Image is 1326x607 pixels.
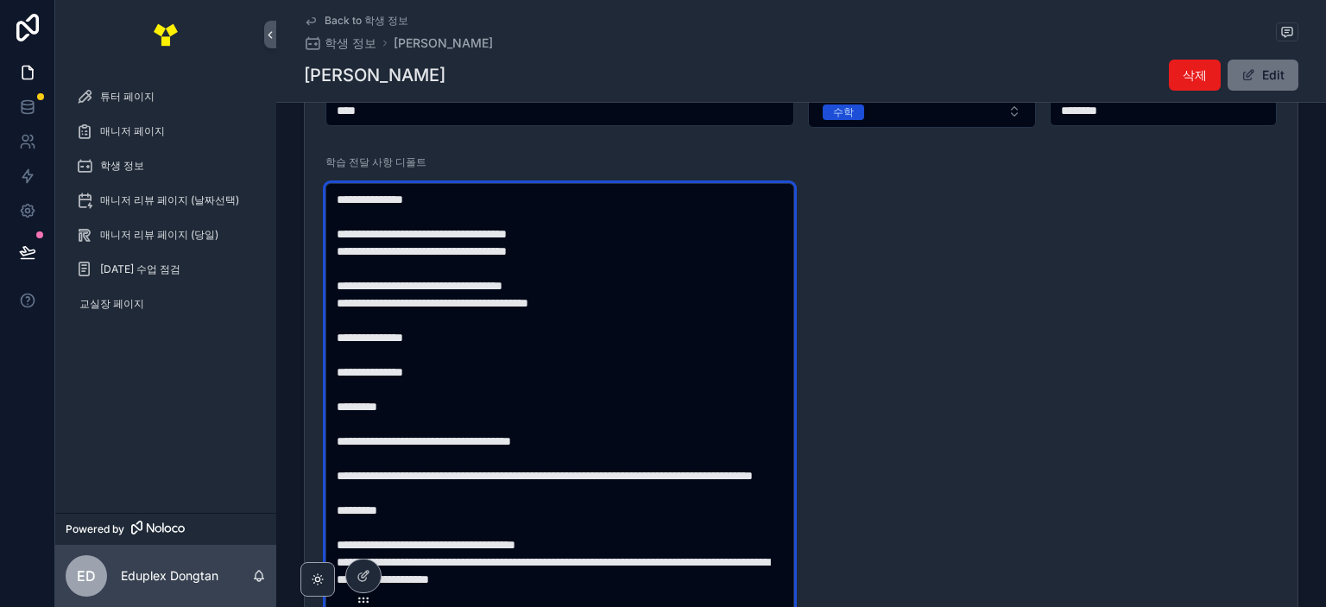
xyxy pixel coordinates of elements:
[100,90,155,104] span: 튜터 페이지
[325,155,426,168] span: 학습 전달 사항 디폴트
[304,35,376,52] a: 학생 정보
[100,262,180,276] span: [DATE] 수업 점검
[325,35,376,52] span: 학생 정보
[55,69,276,342] div: scrollable content
[66,254,266,285] a: [DATE] 수업 점검
[152,21,180,48] img: App logo
[66,288,266,319] a: 교실장 페이지
[808,95,1036,128] button: Select Button
[100,159,144,173] span: 학생 정보
[66,522,124,536] span: Powered by
[1183,66,1207,84] span: 삭제
[79,297,144,311] span: 교실장 페이지
[66,185,266,216] a: 매니저 리뷰 페이지 (날짜선택)
[66,116,266,147] a: 매니저 페이지
[77,566,96,586] span: ED
[1169,60,1221,91] button: 삭제
[66,81,266,112] a: 튜터 페이지
[66,219,266,250] a: 매니저 리뷰 페이지 (당일)
[55,513,276,545] a: Powered by
[325,14,408,28] span: Back to 학생 정보
[833,104,854,120] div: 수학
[100,124,165,138] span: 매니저 페이지
[304,14,408,28] a: Back to 학생 정보
[66,150,266,181] a: 학생 정보
[304,63,445,87] h1: [PERSON_NAME]
[121,567,218,585] p: Eduplex Dongtan
[100,228,218,242] span: 매니저 리뷰 페이지 (당일)
[100,193,239,207] span: 매니저 리뷰 페이지 (날짜선택)
[394,35,493,52] a: [PERSON_NAME]
[1228,60,1298,91] button: Edit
